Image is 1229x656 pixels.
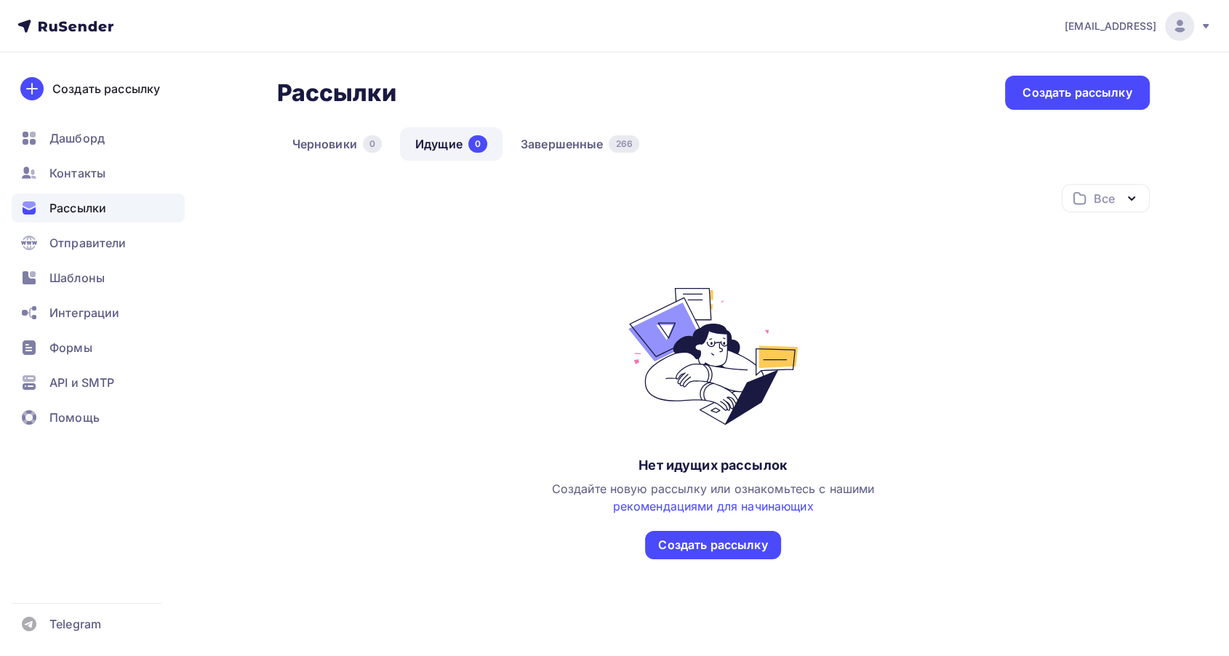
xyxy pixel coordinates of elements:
h2: Рассылки [277,79,396,108]
span: Помощь [49,409,100,426]
span: Отправители [49,234,127,252]
div: Создать рассылку [658,537,767,553]
span: Создайте новую рассылку или ознакомьтесь с нашими [552,481,875,513]
span: Формы [49,339,92,356]
span: Рассылки [49,199,106,217]
div: 0 [363,135,382,153]
span: Контакты [49,164,105,182]
div: Создать рассылку [1022,84,1132,101]
div: 266 [609,135,638,153]
span: Интеграции [49,304,119,321]
a: рекомендациями для начинающих [612,499,813,513]
div: 0 [468,135,487,153]
span: Шаблоны [49,269,105,287]
a: Рассылки [12,193,185,223]
a: Шаблоны [12,263,185,292]
span: Дашборд [49,129,105,147]
a: Формы [12,333,185,362]
a: Черновики0 [277,127,397,161]
a: Отправители [12,228,185,257]
a: Завершенные266 [505,127,654,161]
a: Дашборд [12,124,185,153]
a: [EMAIL_ADDRESS] [1065,12,1212,41]
div: Создать рассылку [52,80,160,97]
a: Идущие0 [400,127,503,161]
a: Контакты [12,159,185,188]
button: Все [1062,184,1150,212]
div: Все [1094,190,1114,207]
span: [EMAIL_ADDRESS] [1065,19,1156,33]
span: Telegram [49,615,101,633]
div: Нет идущих рассылок [638,457,788,474]
span: API и SMTP [49,374,114,391]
